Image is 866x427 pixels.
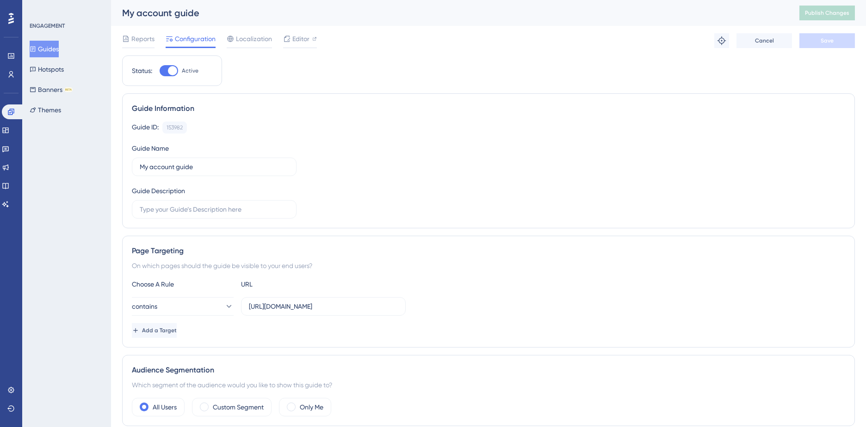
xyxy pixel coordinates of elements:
[736,33,792,48] button: Cancel
[167,124,183,131] div: 153982
[249,301,398,311] input: yourwebsite.com/path
[30,41,59,57] button: Guides
[132,365,845,376] div: Audience Segmentation
[132,260,845,271] div: On which pages should the guide be visible to your end users?
[132,65,152,76] div: Status:
[292,33,309,44] span: Editor
[153,402,177,413] label: All Users
[236,33,272,44] span: Localization
[132,143,169,154] div: Guide Name
[805,9,849,17] span: Publish Changes
[182,67,198,74] span: Active
[175,33,216,44] span: Configuration
[140,162,289,172] input: Type your Guide’s Name here
[213,402,264,413] label: Custom Segment
[132,323,177,338] button: Add a Target
[799,6,855,20] button: Publish Changes
[132,185,185,196] div: Guide Description
[132,301,157,312] span: contains
[64,87,73,92] div: BETA
[30,81,73,98] button: BannersBETA
[142,327,177,334] span: Add a Target
[131,33,155,44] span: Reports
[241,279,343,290] div: URL
[300,402,323,413] label: Only Me
[755,37,774,44] span: Cancel
[30,22,65,30] div: ENGAGEMENT
[821,37,834,44] span: Save
[122,6,776,19] div: My account guide
[30,61,64,78] button: Hotspots
[132,103,845,114] div: Guide Information
[132,279,234,290] div: Choose A Rule
[132,122,159,134] div: Guide ID:
[132,297,234,316] button: contains
[132,245,845,256] div: Page Targeting
[30,102,61,118] button: Themes
[132,379,845,390] div: Which segment of the audience would you like to show this guide to?
[140,204,289,214] input: Type your Guide’s Description here
[799,33,855,48] button: Save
